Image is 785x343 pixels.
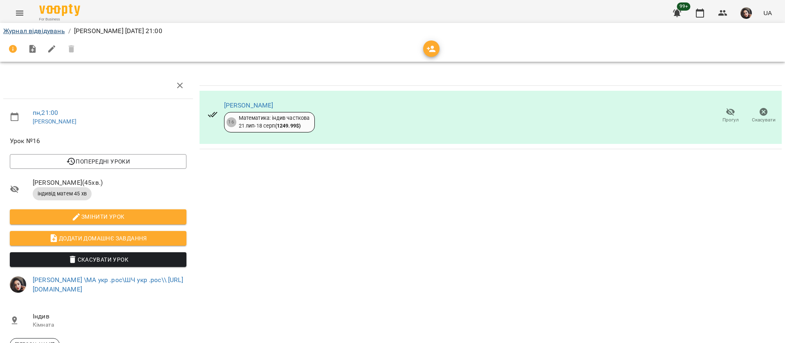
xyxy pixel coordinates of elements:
span: Додати домашнє завдання [16,233,180,243]
p: Кімната [33,321,186,329]
img: 415cf204168fa55e927162f296ff3726.jpg [740,7,752,19]
a: пн , 21:00 [33,109,58,117]
button: Menu [10,3,29,23]
a: [PERSON_NAME] \МА укр .рос\ШЧ укр .рос\\ [URL][DOMAIN_NAME] [33,276,183,294]
span: Попередні уроки [16,157,180,166]
button: Попередні уроки [10,154,186,169]
span: [PERSON_NAME] ( 45 хв. ) [33,178,186,188]
span: Індив [33,312,186,321]
span: Прогул [722,117,739,123]
li: / [68,26,71,36]
button: Змінити урок [10,209,186,224]
button: Скасувати [747,104,780,127]
a: [PERSON_NAME] [33,118,76,125]
a: [PERSON_NAME] [224,101,274,109]
nav: breadcrumb [3,26,782,36]
span: індивід матем 45 хв [33,190,92,197]
div: 16 [227,117,236,127]
p: [PERSON_NAME] [DATE] 21:00 [74,26,162,36]
button: UA [760,5,775,20]
img: Voopty Logo [39,4,80,16]
a: Журнал відвідувань [3,27,65,35]
span: UA [763,9,772,17]
b: ( 1249.99 $ ) [275,123,301,129]
button: Скасувати Урок [10,252,186,267]
button: Прогул [714,104,747,127]
span: Скасувати Урок [16,255,180,265]
span: 99+ [677,2,691,11]
button: Додати домашнє завдання [10,231,186,246]
div: Математика: індив часткова 21 лип - 18 серп [239,114,310,130]
span: Урок №16 [10,136,186,146]
img: 415cf204168fa55e927162f296ff3726.jpg [10,276,26,293]
span: For Business [39,17,80,22]
span: Змінити урок [16,212,180,222]
span: Скасувати [752,117,776,123]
